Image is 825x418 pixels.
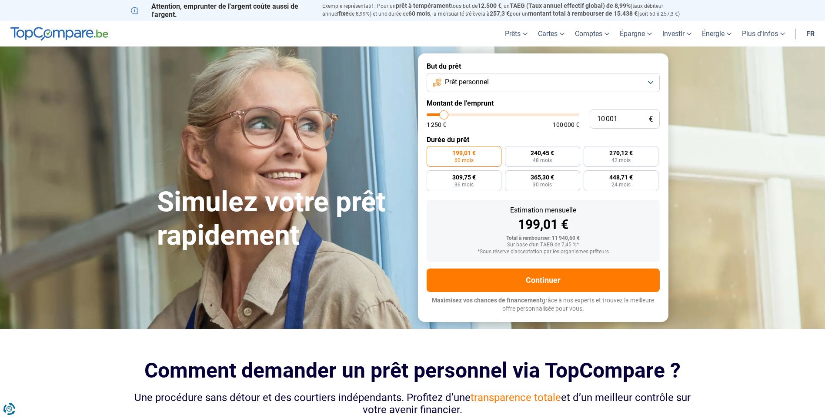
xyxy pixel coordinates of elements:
span: prêt à tempérament [396,2,451,9]
span: 270,12 € [609,150,633,156]
span: montant total à rembourser de 15.438 € [528,10,638,17]
label: Durée du prêt [427,136,660,144]
h1: Simulez votre prêt rapidement [157,186,407,252]
span: fixe [338,10,349,17]
span: 240,45 € [531,150,554,156]
span: 60 mois [408,10,430,17]
div: Sur base d'un TAEG de 7,45 %* [434,242,653,248]
a: Prêts [500,21,533,46]
span: 12.500 € [478,2,501,9]
a: Comptes [570,21,615,46]
span: 309,75 € [452,174,476,180]
span: transparence totale [471,391,561,404]
img: TopCompare [10,27,108,41]
span: 42 mois [611,158,631,163]
div: Estimation mensuelle [434,207,653,214]
span: 448,71 € [609,174,633,180]
span: 24 mois [611,182,631,187]
label: Montant de l'emprunt [427,99,660,107]
a: Épargne [615,21,657,46]
span: 30 mois [533,182,552,187]
div: 199,01 € [434,218,653,231]
p: Attention, emprunter de l'argent coûte aussi de l'argent. [131,2,312,19]
span: TAEG (Taux annuel effectif global) de 8,99% [510,2,631,9]
span: 48 mois [533,158,552,163]
div: Une procédure sans détour et des courtiers indépendants. Profitez d’une et d’un meilleur contrôle... [131,391,695,417]
span: 100 000 € [553,122,579,128]
span: 365,30 € [531,174,554,180]
span: 199,01 € [452,150,476,156]
span: 36 mois [454,182,474,187]
span: Maximisez vos chances de financement [432,297,542,304]
a: fr [801,21,820,46]
span: 60 mois [454,158,474,163]
a: Énergie [697,21,737,46]
h2: Comment demander un prêt personnel via TopCompare ? [131,358,695,382]
a: Investir [657,21,697,46]
span: 257,3 € [490,10,510,17]
button: Prêt personnel [427,73,660,92]
a: Cartes [533,21,570,46]
span: Prêt personnel [445,77,489,87]
p: Exemple représentatif : Pour un tous but de , un (taux débiteur annuel de 8,99%) et une durée de ... [322,2,695,18]
div: *Sous réserve d'acceptation par les organismes prêteurs [434,249,653,255]
label: But du prêt [427,62,660,70]
a: Plus d'infos [737,21,790,46]
span: € [649,116,653,123]
button: Continuer [427,269,660,292]
p: grâce à nos experts et trouvez la meilleure offre personnalisée pour vous. [427,296,660,313]
div: Total à rembourser: 11 940,60 € [434,236,653,242]
span: 1 250 € [427,122,446,128]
